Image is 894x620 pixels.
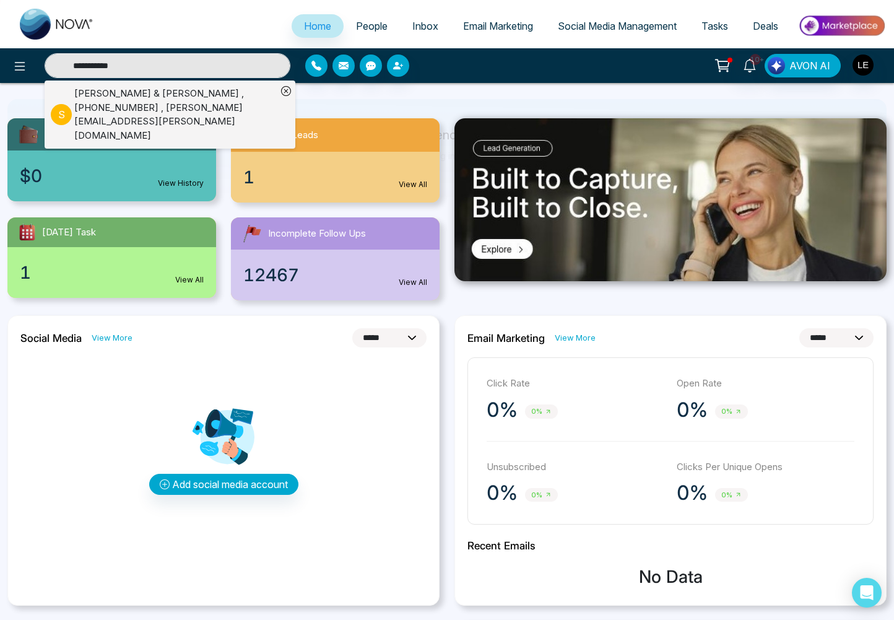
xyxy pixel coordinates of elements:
a: New Leads1View All [223,118,447,203]
div: [PERSON_NAME] & [PERSON_NAME] , [PHONE_NUMBER] , [PERSON_NAME][EMAIL_ADDRESS][PERSON_NAME][DOMAIN... [74,87,277,142]
a: Deals [740,14,791,38]
span: People [356,20,388,32]
button: AVON AI [765,54,841,77]
span: Deals [753,20,778,32]
span: Home [304,20,331,32]
a: View More [92,332,132,344]
span: 0% [525,488,558,502]
img: User Avatar [853,55,874,76]
p: S [51,104,72,125]
img: . [454,118,887,281]
h2: Social Media [20,332,82,344]
a: Incomplete Follow Ups12467View All [223,217,447,300]
span: 0% [525,404,558,419]
img: Lead Flow [768,57,785,74]
a: View All [175,274,204,286]
p: 0% [677,481,708,505]
p: Unsubscribed [487,460,664,474]
span: Social Media Management [558,20,677,32]
span: Incomplete Follow Ups [268,227,366,241]
span: AVON AI [789,58,830,73]
a: Social Media Management [545,14,689,38]
img: todayTask.svg [17,222,37,242]
a: Email Marketing [451,14,545,38]
p: Clicks Per Unique Opens [677,460,854,474]
h2: Email Marketing [467,332,545,344]
span: 10+ [750,54,761,65]
h3: No Data [467,567,874,588]
p: Click Rate [487,377,664,391]
img: Nova CRM Logo [20,9,94,40]
span: Tasks [701,20,728,32]
a: Tasks [689,14,740,38]
span: 0% [715,488,748,502]
span: 12467 [243,262,299,288]
p: 0% [677,398,708,422]
span: Email Marketing [463,20,533,32]
span: 1 [20,260,31,286]
p: 0% [487,398,518,422]
a: Inbox [400,14,451,38]
a: View History [158,178,204,189]
a: Home [292,14,344,38]
img: Analytics png [193,406,254,468]
img: availableCredit.svg [17,123,40,146]
span: Inbox [412,20,438,32]
a: View All [399,277,427,288]
span: 0% [715,404,748,419]
a: View More [555,332,596,344]
span: [DATE] Task [42,225,96,240]
button: Add social media account [149,474,298,495]
img: followUps.svg [241,222,263,245]
div: Open Intercom Messenger [852,578,882,608]
h2: Recent Emails [467,539,874,552]
span: $0 [20,163,42,189]
p: 0% [487,481,518,505]
span: 1 [243,164,254,190]
p: Open Rate [677,377,854,391]
a: View All [399,179,427,190]
a: 10+ [735,54,765,76]
a: People [344,14,400,38]
img: Market-place.gif [797,12,887,40]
